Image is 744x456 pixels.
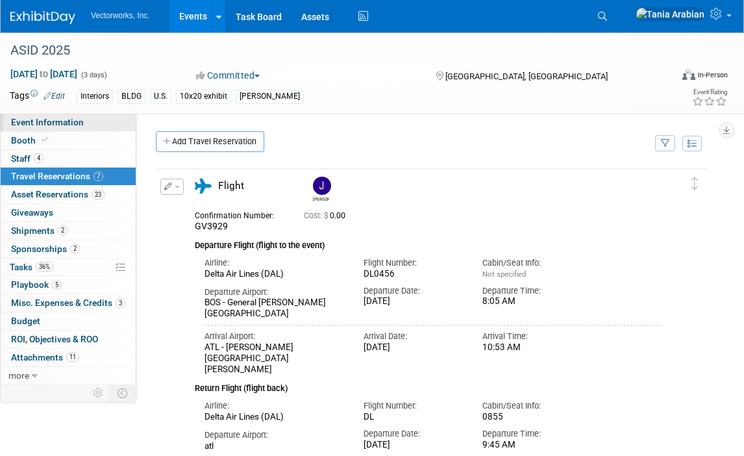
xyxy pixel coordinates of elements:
[52,280,62,290] span: 5
[310,177,332,202] div: John D'Addario
[205,441,344,452] div: atl
[11,153,43,164] span: Staff
[1,331,136,348] a: ROI, Objectives & ROO
[364,331,463,342] div: Arrival Date:
[1,114,136,131] a: Event Information
[118,90,145,103] div: BLDG
[692,89,727,95] div: Event Rating
[205,412,344,423] div: Delta Air Lines (DAL)
[364,440,463,451] div: [DATE]
[195,207,284,221] div: Confirmation Number:
[6,39,658,62] div: ASID 2025
[482,428,582,440] div: Departure Time:
[482,342,582,353] div: 10:53 AM
[11,117,84,127] span: Event Information
[36,262,53,272] span: 36%
[364,400,463,412] div: Flight Number:
[1,240,136,258] a: Sponsorships2
[58,225,68,235] span: 2
[11,225,68,236] span: Shipments
[11,279,62,290] span: Playbook
[364,257,463,269] div: Flight Number:
[616,68,728,87] div: Event Format
[218,180,244,192] span: Flight
[195,179,212,194] i: Flight
[195,375,662,395] div: Return Flight (flight back)
[80,71,107,79] span: (3 days)
[150,90,171,103] div: U.S.
[1,222,136,240] a: Shipments2
[482,412,582,422] div: 0855
[364,428,463,440] div: Departure Date:
[205,257,344,269] div: Airline:
[313,177,331,195] img: John D'Addario
[364,342,463,353] div: [DATE]
[192,69,265,82] button: Committed
[66,352,79,362] span: 11
[1,168,136,185] a: Travel Reservations7
[205,269,344,280] div: Delta Air Lines (DAL)
[205,429,344,441] div: Departure Airport:
[636,7,705,21] img: Tania Arabian
[10,89,65,104] td: Tags
[205,400,344,412] div: Airline:
[116,298,125,308] span: 3
[364,269,463,280] div: DL0456
[70,244,80,253] span: 2
[482,400,582,412] div: Cabin/Seat Info:
[1,294,136,312] a: Misc. Expenses & Credits3
[11,171,103,181] span: Travel Reservations
[1,186,136,203] a: Asset Reservations23
[195,233,662,252] div: Departure Flight (flight to the event)
[156,131,264,152] a: Add Travel Reservation
[482,270,526,279] span: Not specified
[110,385,136,401] td: Toggle Event Tabs
[482,440,582,451] div: 9:45 AM
[445,71,608,81] span: [GEOGRAPHIC_DATA], [GEOGRAPHIC_DATA]
[364,285,463,297] div: Departure Date:
[691,177,698,190] i: Click and drag to move item
[34,153,43,163] span: 4
[304,211,330,220] span: Cost: $
[1,312,136,330] a: Budget
[8,370,29,381] span: more
[11,334,98,344] span: ROI, Objectives & ROO
[1,276,136,294] a: Playbook5
[11,316,40,326] span: Budget
[11,135,51,146] span: Booth
[205,286,344,298] div: Departure Airport:
[236,90,304,103] div: [PERSON_NAME]
[1,132,136,149] a: Booth
[77,90,113,103] div: Interiors
[176,90,231,103] div: 10x20 exhibit
[482,331,582,342] div: Arrival Time:
[11,207,53,218] span: Giveaways
[11,244,80,254] span: Sponsorships
[11,298,125,308] span: Misc. Expenses & Credits
[92,190,105,199] span: 23
[1,150,136,168] a: Staff4
[1,204,136,222] a: Giveaways
[11,352,79,362] span: Attachments
[93,171,103,181] span: 7
[1,349,136,366] a: Attachments11
[661,140,670,148] i: Filter by Traveler
[364,296,463,307] div: [DATE]
[205,298,344,320] div: BOS - General [PERSON_NAME][GEOGRAPHIC_DATA]
[1,259,136,276] a: Tasks36%
[87,385,110,401] td: Personalize Event Tab Strip
[205,331,344,342] div: Arrival Airport:
[482,257,582,269] div: Cabin/Seat Info:
[43,92,65,101] a: Edit
[1,367,136,385] a: more
[10,68,78,80] span: [DATE] [DATE]
[91,11,150,20] span: Vectorworks, Inc.
[195,221,228,231] span: GV3929
[482,285,582,297] div: Departure Time:
[364,412,463,423] div: DL
[482,296,582,307] div: 8:05 AM
[38,69,50,79] span: to
[313,195,329,202] div: John D'Addario
[10,262,53,272] span: Tasks
[42,136,48,144] i: Booth reservation complete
